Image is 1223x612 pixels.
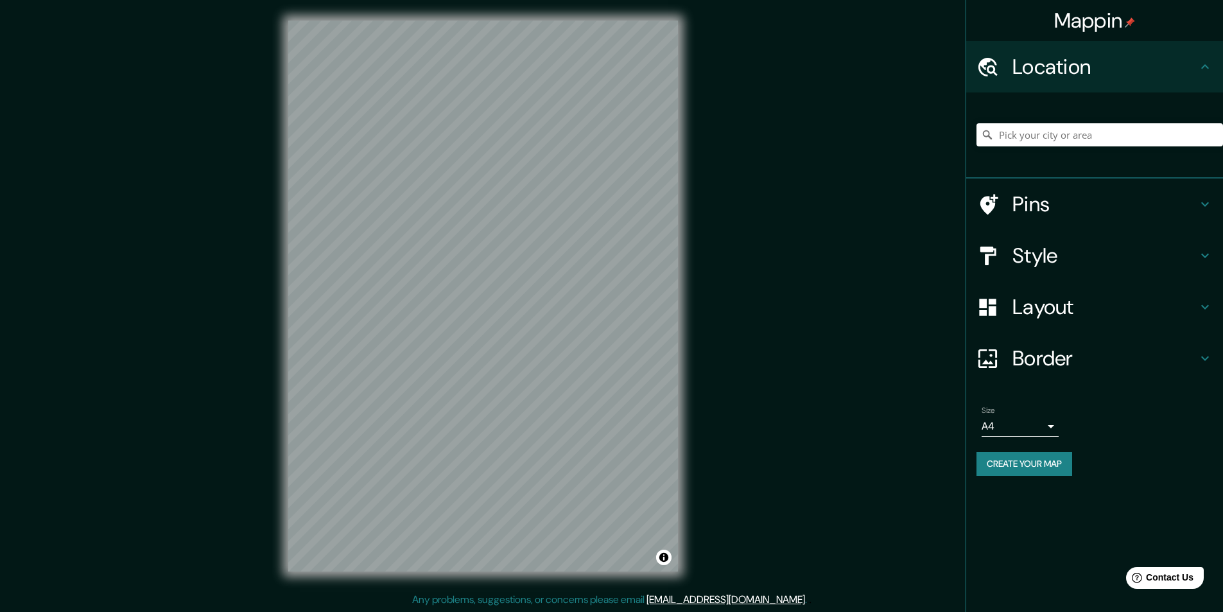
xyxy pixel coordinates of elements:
h4: Location [1012,54,1197,80]
canvas: Map [288,21,678,572]
input: Pick your city or area [976,123,1223,146]
div: Location [966,41,1223,92]
h4: Mappin [1054,8,1136,33]
div: Pins [966,179,1223,230]
button: Create your map [976,452,1072,476]
h4: Style [1012,243,1197,268]
div: A4 [982,416,1059,437]
button: Toggle attribution [656,550,672,565]
img: pin-icon.png [1125,17,1135,28]
h4: Layout [1012,294,1197,320]
a: [EMAIL_ADDRESS][DOMAIN_NAME] [646,593,805,606]
div: Style [966,230,1223,281]
iframe: Help widget launcher [1109,562,1209,598]
h4: Pins [1012,191,1197,217]
h4: Border [1012,345,1197,371]
p: Any problems, suggestions, or concerns please email . [412,592,807,608]
div: . [809,592,811,608]
div: Layout [966,281,1223,333]
div: . [807,592,809,608]
div: Border [966,333,1223,384]
label: Size [982,405,995,416]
